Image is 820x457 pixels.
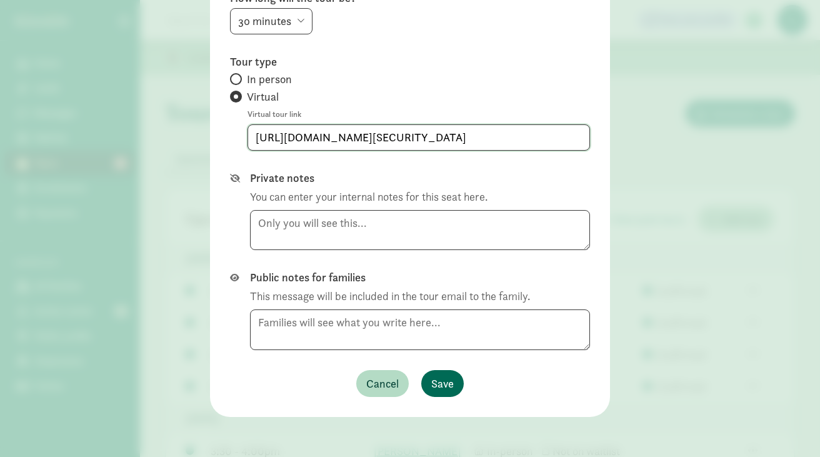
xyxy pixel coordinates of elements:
button: Save [421,370,464,397]
label: Private notes [250,171,590,186]
span: Virtual [247,89,279,104]
div: You can enter your internal notes for this seat here. [250,188,487,205]
label: Public notes for families [250,270,590,285]
label: Tour type [230,54,590,69]
iframe: Chat Widget [757,397,820,457]
span: In person [247,72,292,87]
button: Cancel [356,370,409,397]
span: Cancel [366,375,399,392]
div: This message will be included in the tour email to the family. [250,288,530,304]
label: Virtual tour link [247,107,590,122]
span: Save [431,375,454,392]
